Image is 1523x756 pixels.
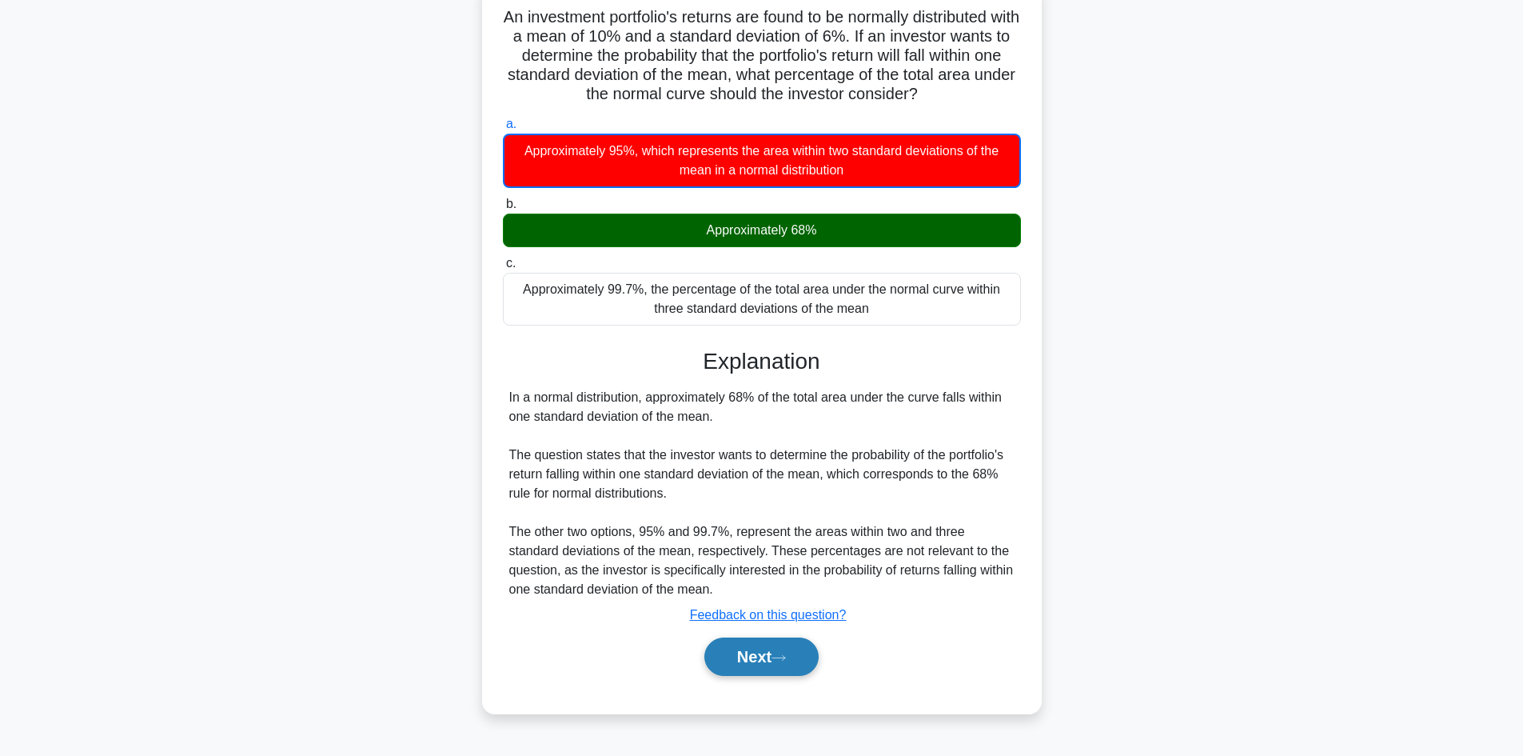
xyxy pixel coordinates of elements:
[512,348,1011,375] h3: Explanation
[506,117,516,130] span: a.
[690,608,847,622] a: Feedback on this question?
[509,388,1015,599] div: In a normal distribution, approximately 68% of the total area under the curve falls within one st...
[503,273,1021,326] div: Approximately 99.7%, the percentage of the total area under the normal curve within three standar...
[506,197,516,210] span: b.
[704,638,819,676] button: Next
[506,256,516,270] span: c.
[503,134,1021,188] div: Approximately 95%, which represents the area within two standard deviations of the mean in a norm...
[501,7,1023,105] h5: An investment portfolio's returns are found to be normally distributed with a mean of 10% and a s...
[503,214,1021,247] div: Approximately 68%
